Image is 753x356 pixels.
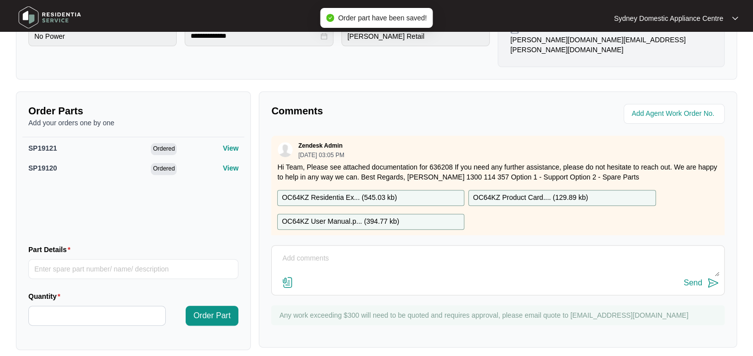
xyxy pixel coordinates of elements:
[707,277,719,289] img: send-icon.svg
[326,14,334,22] span: check-circle
[338,14,427,22] span: Order part have been saved!
[28,245,75,255] label: Part Details
[194,310,231,322] span: Order Part
[279,310,720,320] p: Any work exceeding $300 will need to be quoted and requires approval, please email quote to [EMAI...
[28,104,238,118] p: Order Parts
[732,16,738,21] img: dropdown arrow
[341,26,490,46] input: Purchased From
[282,276,294,288] img: file-attachment-doc.svg
[282,192,397,203] p: OC64KZ Residentia Ex... ( 545.03 kb )
[28,118,238,128] p: Add your orders one by one
[684,276,719,290] button: Send
[29,306,165,325] input: Quantity
[28,164,57,172] span: SP19120
[191,31,318,41] input: Date Purchased
[282,216,399,227] p: OC64KZ User Manual.p... ( 394.77 kb )
[15,2,85,32] img: residentia service logo
[186,306,239,326] button: Order Part
[510,35,712,55] p: [PERSON_NAME][DOMAIN_NAME][EMAIL_ADDRESS][PERSON_NAME][DOMAIN_NAME]
[223,163,239,173] p: View
[28,26,177,46] input: Product Fault or Query
[298,152,344,158] p: [DATE] 03:05 PM
[223,143,239,153] p: View
[632,108,719,120] input: Add Agent Work Order No.
[151,143,177,155] span: Ordered
[684,278,702,287] div: Send
[278,142,293,157] img: user.svg
[28,144,57,152] span: SP19121
[28,259,238,279] input: Part Details
[151,163,177,175] span: Ordered
[28,291,64,301] label: Quantity
[298,142,342,150] p: Zendesk Admin
[271,104,491,118] p: Comments
[614,13,723,23] p: Sydney Domestic Appliance Centre
[473,192,588,203] p: OC64KZ Product Card.... ( 129.89 kb )
[277,162,719,182] p: Hi Team, Please see attached documentation for 636208 If you need any further assistance, please ...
